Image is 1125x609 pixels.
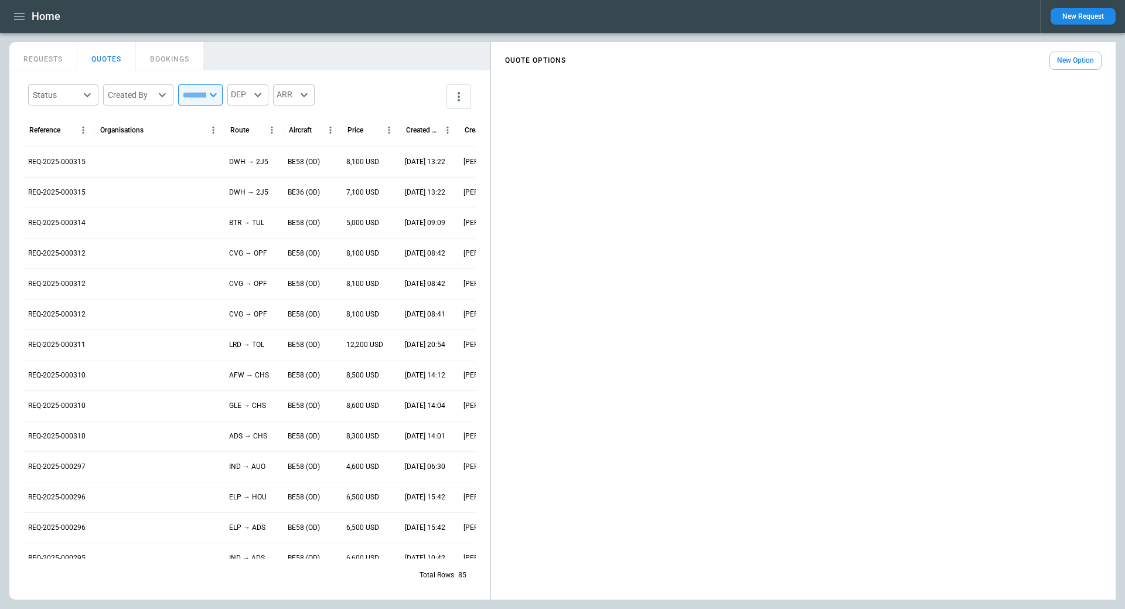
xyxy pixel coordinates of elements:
[346,523,379,533] p: 6,500 USD
[108,89,155,101] div: Created By
[288,523,320,533] p: BE58 (OD)
[405,401,445,411] p: 09/25/2025 14:04
[322,122,339,138] button: Aircraft column menu
[229,492,267,502] p: ELP → HOU
[347,126,363,134] div: Price
[288,462,320,472] p: BE58 (OD)
[288,340,320,350] p: BE58 (OD)
[229,370,269,380] p: AFW → CHS
[28,249,86,258] p: REQ-2025-000312
[288,279,320,289] p: BE58 (OD)
[288,492,320,502] p: BE58 (OD)
[346,492,379,502] p: 6,500 USD
[288,157,320,167] p: BE58 (OD)
[463,249,513,258] p: [PERSON_NAME]
[463,188,513,198] p: [PERSON_NAME]
[446,84,471,109] button: more
[439,122,456,138] button: Created At (UTC-05:00) column menu
[229,157,268,167] p: DWH → 2J5
[229,218,264,228] p: BTR → TUL
[405,523,445,533] p: 09/22/2025 15:42
[463,218,513,228] p: [PERSON_NAME]
[491,47,1116,74] div: scrollable content
[405,157,445,167] p: 09/28/2025 13:22
[463,523,513,533] p: [PERSON_NAME]
[346,249,379,258] p: 8,100 USD
[458,570,466,580] p: 85
[28,340,86,350] p: REQ-2025-000311
[28,370,86,380] p: REQ-2025-000310
[346,157,379,167] p: 8,100 USD
[288,309,320,319] p: BE58 (OD)
[227,84,268,106] div: DEP
[229,431,267,441] p: ADS → CHS
[288,188,320,198] p: BE36 (OD)
[346,340,383,350] p: 12,200 USD
[405,188,445,198] p: 09/28/2025 13:22
[229,523,265,533] p: ELP → ADS
[405,462,445,472] p: 09/23/2025 06:30
[28,157,86,167] p: REQ-2025-000315
[229,462,265,472] p: IND → AUO
[29,126,60,134] div: Reference
[288,249,320,258] p: BE58 (OD)
[405,309,445,319] p: 09/26/2025 08:41
[405,218,445,228] p: 09/26/2025 09:09
[289,126,312,134] div: Aircraft
[463,309,513,319] p: [PERSON_NAME]
[28,401,86,411] p: REQ-2025-000310
[288,218,320,228] p: BE58 (OD)
[28,218,86,228] p: REQ-2025-000314
[264,122,280,138] button: Route column menu
[463,462,513,472] p: [PERSON_NAME]
[463,492,513,502] p: [PERSON_NAME]
[463,157,513,167] p: [PERSON_NAME]
[229,401,266,411] p: GLE → CHS
[273,84,315,106] div: ARR
[346,462,379,472] p: 4,600 USD
[136,42,204,70] button: BOOKINGS
[28,188,86,198] p: REQ-2025-000315
[346,401,379,411] p: 8,600 USD
[505,58,566,63] h4: QUOTE OPTIONS
[32,9,60,23] h1: Home
[230,126,249,134] div: Route
[463,401,513,411] p: [PERSON_NAME]
[465,126,498,134] div: Created by
[346,309,379,319] p: 8,100 USD
[346,370,379,380] p: 8,500 USD
[229,279,267,289] p: CVG → OPF
[288,370,320,380] p: BE58 (OD)
[288,431,320,441] p: BE58 (OD)
[1049,52,1102,70] button: New Option
[28,309,86,319] p: REQ-2025-000312
[75,122,91,138] button: Reference column menu
[28,462,86,472] p: REQ-2025-000297
[229,340,264,350] p: LRD → TOL
[406,126,439,134] div: Created At (UTC-05:00)
[346,188,379,198] p: 7,100 USD
[1051,8,1116,25] button: New Request
[28,492,86,502] p: REQ-2025-000296
[346,279,379,289] p: 8,100 USD
[28,279,86,289] p: REQ-2025-000312
[9,42,77,70] button: REQUESTS
[463,279,513,289] p: [PERSON_NAME]
[405,492,445,502] p: 09/22/2025 15:42
[463,431,513,441] p: [PERSON_NAME]
[229,249,267,258] p: CVG → OPF
[77,42,136,70] button: QUOTES
[463,370,513,380] p: [PERSON_NAME]
[205,122,221,138] button: Organisations column menu
[463,340,513,350] p: [PERSON_NAME]
[405,249,445,258] p: 09/26/2025 08:42
[381,122,397,138] button: Price column menu
[405,279,445,289] p: 09/26/2025 08:42
[346,431,379,441] p: 8,300 USD
[33,89,80,101] div: Status
[346,218,379,228] p: 5,000 USD
[405,370,445,380] p: 09/25/2025 14:12
[405,431,445,441] p: 09/25/2025 14:01
[100,126,144,134] div: Organisations
[420,570,456,580] p: Total Rows:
